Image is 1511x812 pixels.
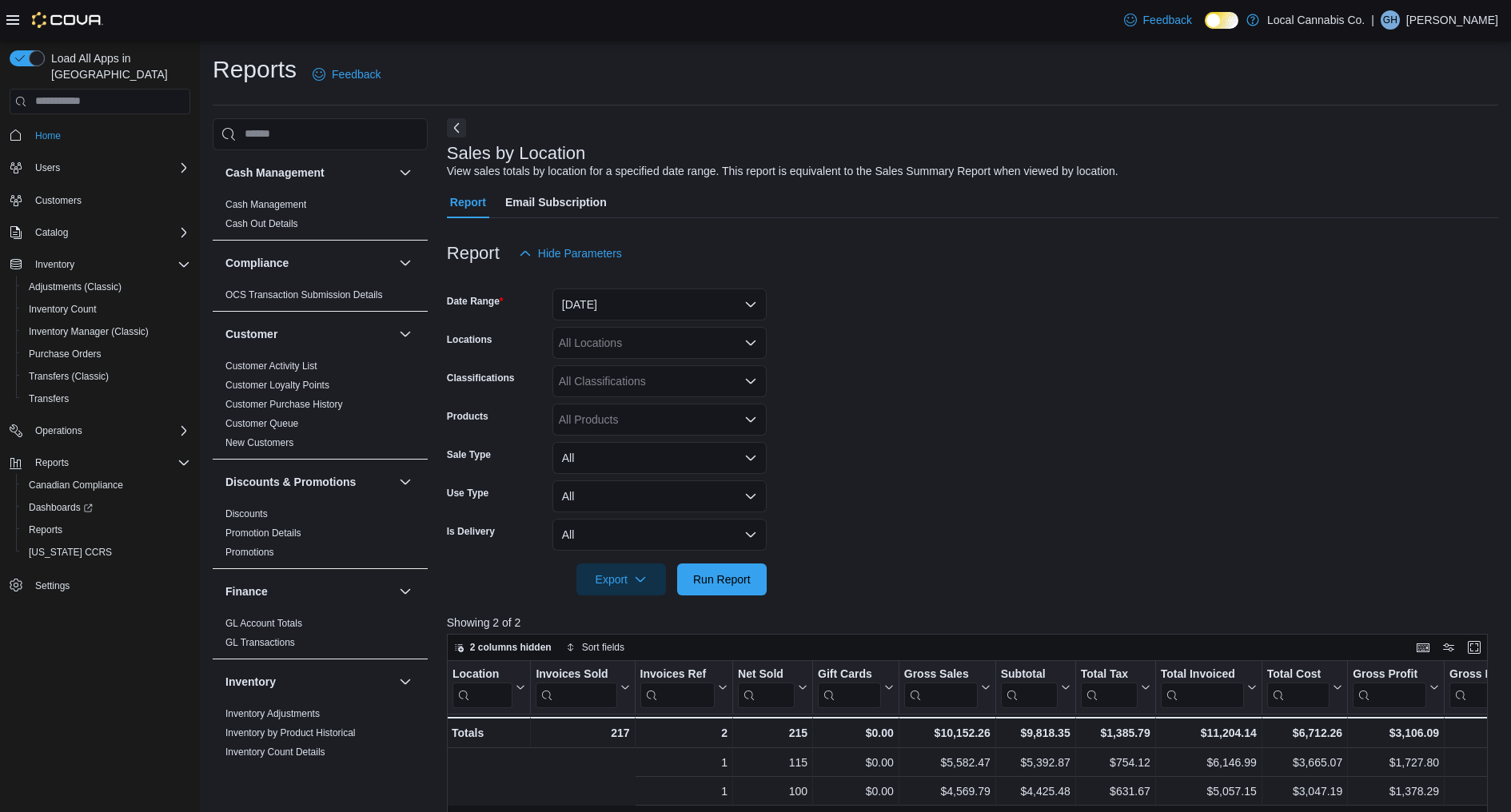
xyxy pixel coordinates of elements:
span: GH [1383,10,1397,30]
button: All [552,442,767,474]
a: Customer Loyalty Points [225,380,329,391]
p: | [1371,10,1374,30]
button: Finance [225,583,393,599]
div: Invoices Sold [536,667,616,707]
div: Total Cost [1267,667,1330,707]
div: Net Sold [738,667,795,707]
button: Invoices Ref [640,667,727,707]
span: Run Report [693,571,751,587]
label: Date Range [447,295,504,308]
div: $11,204.14 [1160,723,1256,742]
div: Invoices Ref [640,667,714,682]
div: Invoices Sold [536,667,616,682]
span: Discounts [225,507,268,520]
div: $3,047.19 [1267,782,1342,801]
button: All [552,519,767,551]
div: $1,385.79 [1080,723,1150,742]
div: Gross Sales [904,667,978,682]
button: Enter fullscreen [1465,638,1484,657]
a: New Customers [225,437,293,448]
div: Location [453,667,512,682]
div: Total Tax [1080,667,1137,682]
button: Total Invoiced [1160,667,1256,707]
span: Email Subscription [505,186,607,218]
button: Inventory Manager (Classic) [16,320,197,343]
div: 217 [536,723,629,742]
span: Home [29,125,190,145]
p: Showing 2 of 2 [447,615,1498,631]
div: $9,818.35 [1000,723,1070,742]
a: GL Account Totals [225,618,302,629]
h3: Inventory [225,674,276,690]
div: $1,378.29 [1353,782,1439,801]
div: $0.00 [818,723,894,742]
div: Finance [213,614,428,659]
span: OCS Transaction Submission Details [225,289,383,301]
div: Gift Cards [818,667,881,682]
span: Customers [29,190,190,210]
a: Purchase Orders [22,344,108,364]
p: [PERSON_NAME] [1406,10,1498,30]
div: 1 [640,753,727,772]
h1: Reports [213,54,297,86]
button: Gross Sales [904,667,991,707]
button: Gift Cards [818,667,894,707]
span: GL Transactions [225,636,295,649]
button: Purchase Orders [16,343,197,365]
span: Catalog [35,226,68,239]
span: Reports [22,520,190,539]
a: Transfers (Classic) [22,367,115,386]
div: $4,425.48 [1001,782,1070,801]
span: Cash Out Details [225,217,298,230]
div: Gross Profit [1353,667,1426,707]
div: Subtotal [1000,667,1057,682]
button: Reports [29,453,75,472]
div: Total Invoiced [1160,667,1243,682]
a: Feedback [1118,4,1198,36]
button: Transfers (Classic) [16,365,197,388]
button: Export [576,563,666,595]
a: Inventory Count [22,300,103,319]
button: Customer [225,326,393,342]
span: Promotion Details [225,527,301,539]
div: $754.12 [1081,753,1150,772]
span: Operations [35,424,82,437]
div: $5,057.15 [1161,782,1257,801]
div: 2 [640,723,727,742]
div: Gross Sales [904,667,978,707]
div: $3,665.07 [1267,753,1342,772]
a: Customer Queue [225,418,298,429]
div: Invoices Ref [640,667,714,707]
div: $1,727.80 [1353,753,1439,772]
span: Canadian Compliance [22,476,190,495]
button: Operations [29,421,89,440]
nav: Complex example [10,117,190,639]
button: Gross Profit [1353,667,1439,707]
div: $0.00 [818,782,894,801]
span: Reports [35,456,69,469]
button: Inventory [396,672,415,691]
a: Dashboards [22,498,99,517]
button: Open list of options [744,413,757,426]
span: Inventory Count [22,300,190,319]
a: Reports [22,520,69,539]
a: Cash Management [225,199,306,210]
div: Total Cost [1267,667,1330,682]
h3: Customer [225,326,277,342]
label: Sale Type [447,448,491,461]
span: Inventory Adjustments [225,707,320,720]
a: Cash Out Details [225,218,298,229]
button: Total Tax [1080,667,1150,707]
span: Users [35,161,60,174]
button: Canadian Compliance [16,474,197,496]
span: Dashboards [22,498,190,517]
span: Sort fields [582,641,624,654]
button: Reports [16,519,197,541]
span: Inventory Count [29,303,97,316]
a: Promotions [225,547,274,558]
a: Customer Purchase History [225,399,343,410]
button: [DATE] [552,289,767,320]
span: Inventory Manager (Classic) [29,325,149,338]
span: Inventory [35,258,74,271]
